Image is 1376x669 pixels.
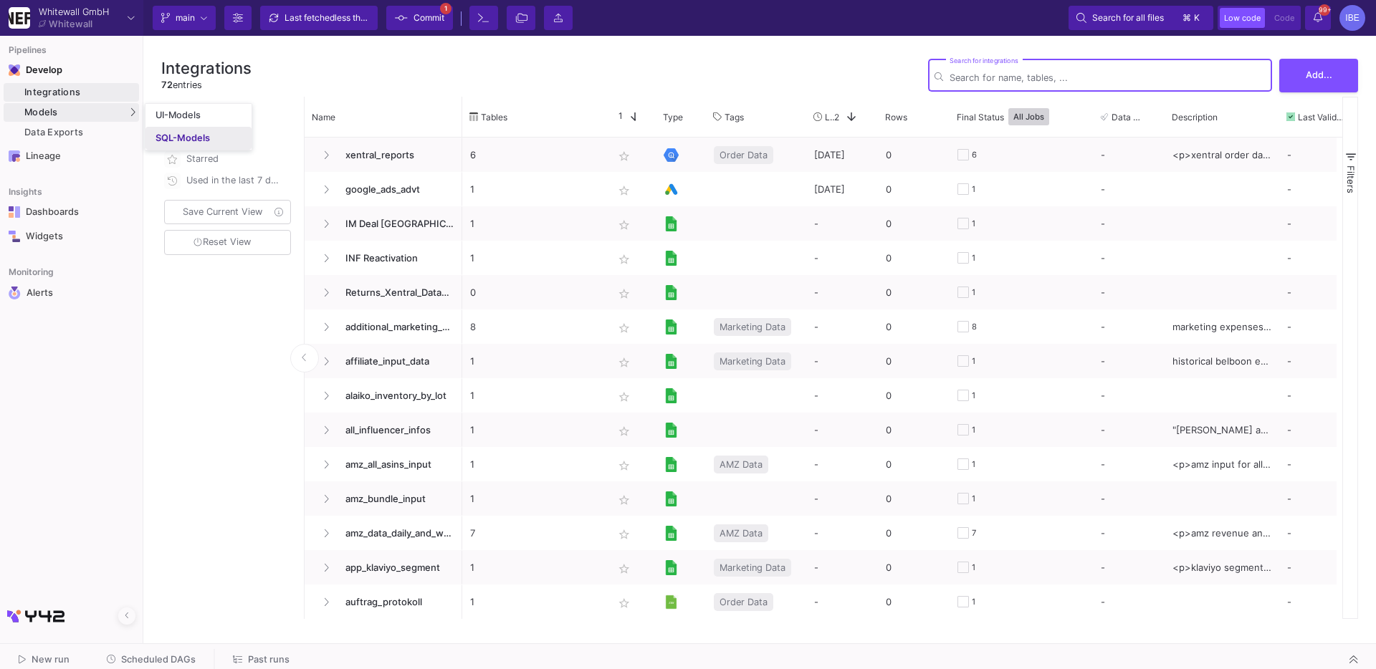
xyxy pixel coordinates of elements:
[1178,9,1205,27] button: ⌘k
[1101,585,1157,618] div: -
[414,7,444,29] span: Commit
[337,379,454,413] span: alaiko_inventory_by_lot
[664,354,679,369] img: [Legacy] Google Sheets
[950,72,1266,83] input: Search for name, tables, ...
[1279,138,1365,172] div: -
[616,388,633,405] mat-icon: star_border
[470,241,598,275] p: 1
[1165,550,1279,584] div: <p>klaviyo segments, person count </p>
[616,182,633,199] mat-icon: star_border
[972,345,975,378] div: 1
[1008,108,1049,125] button: All Jobs
[121,654,196,665] span: Scheduled DAGs
[1279,481,1365,516] div: -
[664,319,679,334] img: [Legacy] Google Sheets
[337,276,454,309] span: Returns_Xentral_Database
[1101,516,1157,549] div: -
[1279,309,1365,344] div: -
[616,595,633,612] mat-icon: star_border
[26,64,47,76] div: Develop
[337,138,454,172] span: xentral_reports
[470,413,598,447] p: 1
[878,550,950,584] div: 0
[664,526,679,541] img: [Legacy] Google Sheets
[878,447,950,481] div: 0
[1194,9,1200,27] span: k
[878,344,950,378] div: 0
[1101,482,1157,515] div: -
[957,100,1073,133] div: Final Status
[161,170,294,191] button: Used in the last 7 days
[1101,173,1157,206] div: -
[470,207,598,241] p: 1
[337,516,454,550] span: amz_data_daily_and_weekly_gs
[337,482,454,516] span: amz_bundle_input
[834,112,839,122] span: 2
[616,560,633,577] mat-icon: star_border
[470,276,598,309] p: 0
[616,216,633,234] mat-icon: star_border
[720,310,785,344] span: Marketing Data
[1101,345,1157,377] div: -
[1279,584,1365,619] div: -
[878,378,950,413] div: 0
[1069,6,1213,30] button: Search for all files⌘k
[878,275,950,309] div: 0
[176,7,195,29] span: main
[1165,413,1279,447] div: "[PERSON_NAME] and FR influencers real name and instagram name",
[4,123,139,142] a: Data Exports
[972,516,976,550] div: 7
[1172,112,1218,122] span: Description
[153,6,216,30] button: main
[4,281,139,305] a: Navigation iconAlerts
[9,287,21,299] img: Navigation icon
[725,112,744,122] span: Tags
[616,457,633,474] mat-icon: star_border
[337,173,454,206] span: google_ads_advt
[720,345,785,378] span: Marketing Data
[1165,447,1279,481] div: <p>amz input for all listed asins</p>
[193,236,251,247] span: Reset View
[164,200,291,224] button: Save Current View
[260,6,378,30] button: Last fetchedless than a minute ago
[4,201,139,223] a: Navigation iconDashboards
[616,285,633,302] mat-icon: star_border
[1279,172,1365,206] div: -
[825,112,834,122] span: Last Used
[664,285,679,300] img: [Legacy] Google Sheets
[720,138,768,172] span: Order Data
[4,59,139,82] mat-expansion-panel-header: Navigation iconDevelop
[1101,551,1157,584] div: -
[337,413,454,447] span: all_influencer_infos
[1345,165,1357,193] span: Filters
[470,551,598,584] p: 1
[972,241,975,275] div: 1
[1165,309,1279,344] div: marketing expenses that cannot be integrated through y42, hence gsheet
[145,127,252,150] a: SQL-Models
[616,423,633,440] mat-icon: star_border
[1279,413,1365,447] div: -
[337,551,454,584] span: app_klaviyo_segment
[972,276,975,309] div: 1
[1305,6,1331,30] button: 99+
[161,97,297,126] div: Views
[1165,516,1279,550] div: <p>amz revenue and quantities from sellerboard, weekly manually added</p>
[337,585,454,619] span: auftrag_protokoll
[1279,447,1365,481] div: -
[664,251,679,266] img: [Legacy] Google Sheets
[1224,13,1261,23] span: Low code
[337,345,454,378] span: affiliate_input_data
[470,345,598,378] p: 1
[878,138,950,172] div: 0
[720,516,763,550] span: AMZ Data
[27,287,120,299] div: Alerts
[885,112,907,122] span: Rows
[481,112,507,122] span: Tables
[337,207,454,241] span: IM Deal [GEOGRAPHIC_DATA]
[1112,112,1145,122] span: Data Tests
[878,206,950,241] div: 0
[616,319,633,337] mat-icon: star_border
[470,173,598,206] p: 1
[26,150,119,162] div: Lineage
[806,309,878,344] div: -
